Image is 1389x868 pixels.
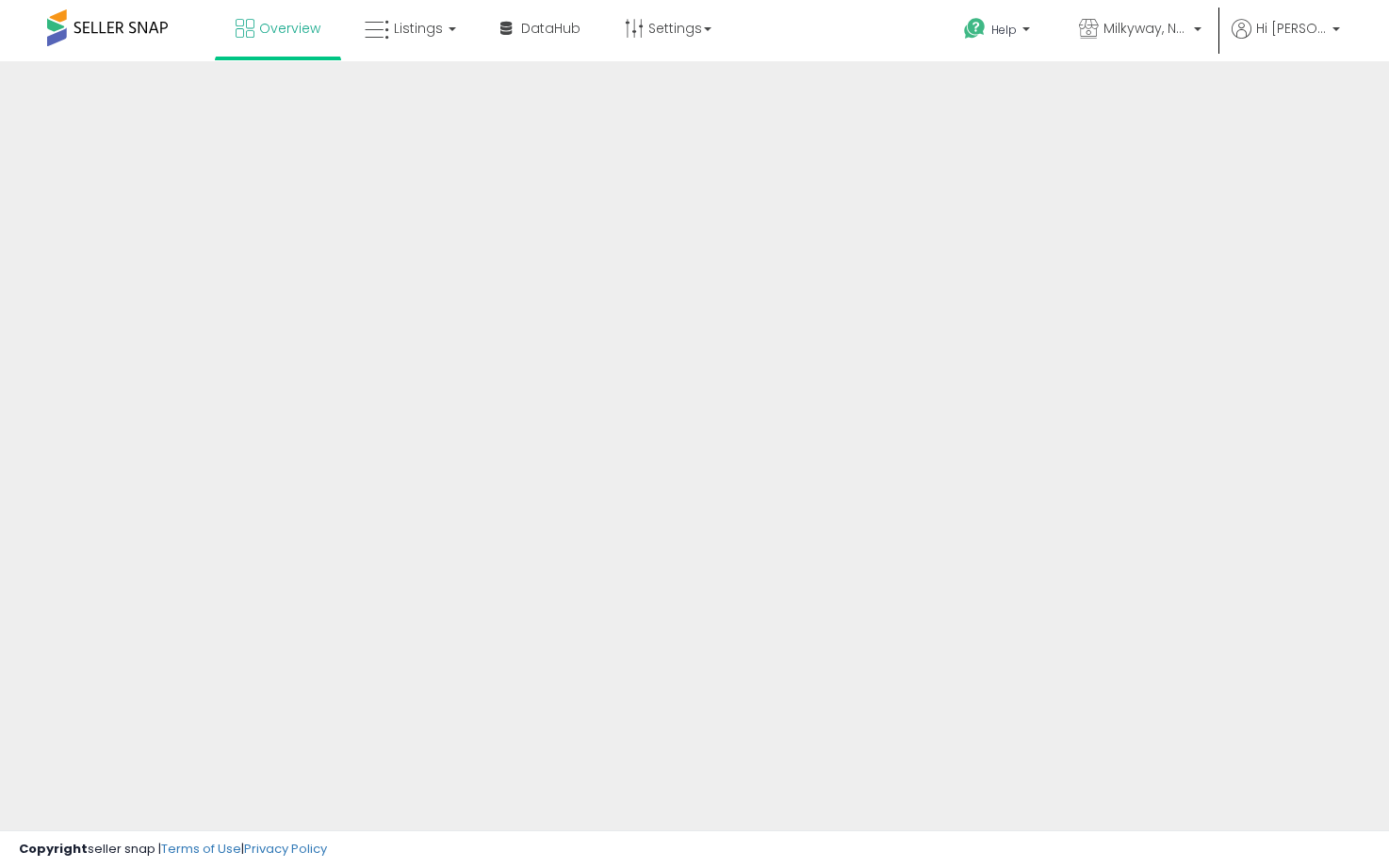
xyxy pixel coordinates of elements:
[259,19,320,38] span: Overview
[949,3,1049,61] a: Help
[1103,19,1188,38] span: Milkyway, Nova & Co
[1232,19,1340,61] a: Hi [PERSON_NAME]
[244,840,327,858] a: Privacy Policy
[1256,19,1327,38] span: Hi [PERSON_NAME]
[991,22,1017,38] span: Help
[963,17,987,41] i: Get Help
[394,19,443,38] span: Listings
[161,840,241,858] a: Terms of Use
[521,19,580,38] span: DataHub
[19,840,88,858] strong: Copyright
[19,841,327,859] div: seller snap | |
